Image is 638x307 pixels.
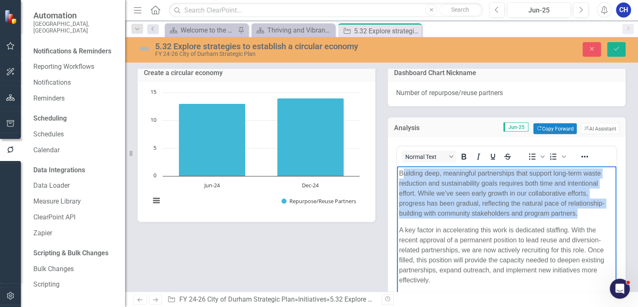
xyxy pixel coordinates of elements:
a: Zapier [33,229,117,238]
path: Jun-24, 13. Repurpose/Reuse Partners . [179,104,246,176]
a: Data Loader [33,181,117,191]
div: Numbered list [546,151,567,162]
button: Underline [486,151,500,162]
a: ClearPoint API [33,213,117,222]
a: Thriving and Vibrant Environment [254,25,333,35]
a: Calendar [33,146,117,155]
small: [GEOGRAPHIC_DATA], [GEOGRAPHIC_DATA] [33,20,117,34]
button: View chart menu, Chart [151,195,162,206]
iframe: Intercom live chat [610,279,630,299]
text: 15 [151,88,156,96]
text: Dec-24 [302,181,319,189]
span: Automation [33,10,117,20]
a: Scripting [33,280,117,289]
button: Show Repurpose/Reuse Partners [281,197,356,205]
a: Reminders [33,94,117,103]
input: Search ClearPoint... [169,3,483,18]
div: FY 24-26 City of Durham Strategic Plan [155,51,408,57]
div: Chart. Highcharts interactive chart. [146,88,367,214]
button: Reveal or hide additional toolbar items [578,151,592,162]
div: » » [167,295,375,304]
div: 5.32 Explore strategies to establish a circular economy [155,42,408,51]
a: Reporting Workflows [33,62,117,72]
img: Not Defined [138,42,151,55]
div: Scheduling [33,114,67,123]
path: Dec-24, 14. Repurpose/Reuse Partners . [277,98,344,176]
span: Search [451,6,469,13]
div: Welcome to the FY [DATE]-[DATE] Strategic Plan Landing Page! [181,25,236,35]
img: ClearPoint Strategy [4,10,19,24]
button: Jun-25 [507,3,571,18]
div: 5.32 Explore strategies to establish a circular economy [330,295,490,303]
a: Welcome to the FY [DATE]-[DATE] Strategic Plan Landing Page! [167,25,236,35]
button: Italic [471,151,485,162]
p: Additionally, with the contract for the now in place, we anticipate identifying additional materi... [2,126,217,176]
button: AI Assistant [581,123,619,134]
a: Measure Library [33,197,117,206]
a: Initiatives [298,295,327,303]
h3: Dashboard Chart Nickname [394,69,619,77]
a: FY 24-26 City of Durham Strategic Plan [179,295,295,303]
svg: Interactive chart [146,88,364,214]
a: Notifications [33,78,117,88]
div: Notifications & Reminders [33,47,111,56]
em: Waste Characterization Study [109,127,197,134]
button: Block Normal Text [402,151,456,162]
text: Jun-24 [203,181,220,189]
div: Data Integrations [33,166,85,175]
h3: Create a circular economy [144,69,369,77]
text: 5 [153,144,156,151]
button: Strikethrough [500,151,515,162]
h3: Analysis [394,124,435,131]
div: Bullet list [525,151,546,162]
div: 5.32 Explore strategies to establish a circular economy [354,26,419,36]
div: Jun-25 [510,5,568,15]
button: Copy Forward [533,123,576,134]
span: Number of repurpose/reuse partners [396,89,503,97]
text: 10 [151,116,156,123]
span: Jun-25 [503,122,528,131]
a: Bulk Changes [33,264,117,274]
div: Scripting & Bulk Changes [33,249,108,258]
div: Thriving and Vibrant Environment [267,25,333,35]
text: 0 [153,171,156,179]
span: Normal Text [405,153,446,160]
a: Schedules [33,130,117,139]
button: CH [616,3,631,18]
button: Bold [457,151,471,162]
button: Search [439,4,481,16]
